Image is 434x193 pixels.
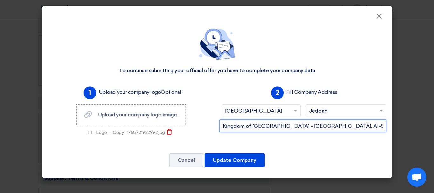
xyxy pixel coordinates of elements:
div: To continue submitting your official offer you have to complete your company data [119,67,315,74]
button: Cancel [169,153,203,167]
div: FF_Logo__Copy_1758721922992.jpg [88,129,165,136]
span: Upload your company logo image... [98,112,179,118]
span: Optional [161,89,181,95]
button: Update Company [205,153,265,167]
label: Upload your company logo [99,88,181,96]
span: × [376,11,382,24]
span: 2 [271,86,284,99]
span: 1 [84,86,96,99]
button: Close [371,10,387,23]
label: Fill Company Address [286,88,337,96]
img: empty_state_contact.svg [199,29,235,60]
div: Open chat [407,168,426,187]
input: Add company main address [220,120,386,132]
